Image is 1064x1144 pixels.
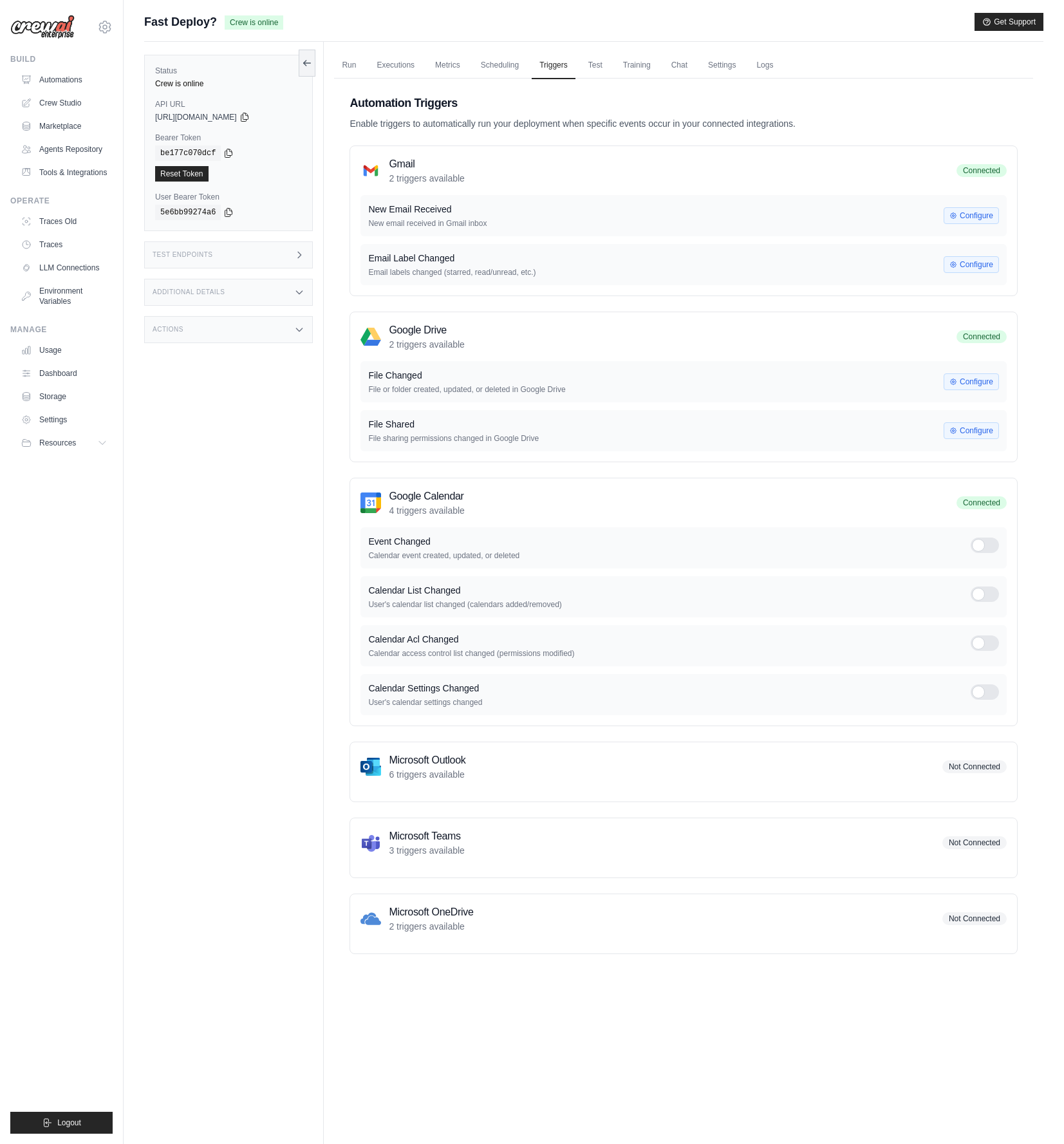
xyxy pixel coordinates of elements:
span: Crew is online [225,15,283,30]
p: Calendar List Changed [368,584,971,597]
img: Microsoft Outlook [360,756,381,777]
a: Marketplace [15,116,113,136]
p: User's calendar list changed (calendars added/removed) [368,599,971,610]
span: Connected [957,496,1007,509]
h3: Test Endpoints [153,251,213,259]
a: Logs [749,52,781,79]
code: 5e6bb99274a6 [155,205,221,220]
button: Logout [10,1112,113,1134]
p: Enable triggers to automatically run your deployment when specific events occur in your connected... [350,117,1018,130]
a: Scheduling [473,52,527,79]
h3: Actions [153,326,183,333]
span: Not Connected [942,836,1007,849]
h3: Microsoft Teams [389,829,465,844]
a: LLM Connections [15,258,113,278]
span: Not Connected [942,912,1007,925]
button: Configure [944,256,999,273]
div: Build [10,54,113,64]
label: Bearer Token [155,133,302,143]
label: User Bearer Token [155,192,302,202]
a: Traces Old [15,211,113,232]
a: Chat [664,52,695,79]
a: Executions [369,52,422,79]
h3: Microsoft OneDrive [389,905,473,920]
img: Gmail [360,160,381,181]
p: File Changed [368,369,944,382]
h3: Gmail [389,156,465,172]
iframe: Chat Widget [1000,1082,1064,1144]
span: [URL][DOMAIN_NAME] [155,112,237,122]
span: Fast Deploy? [144,13,217,31]
div: Operate [10,196,113,206]
p: 3 triggers available [389,844,465,857]
label: Status [155,66,302,76]
p: Calendar access control list changed (permissions modified) [368,648,971,659]
a: Test [581,52,610,79]
p: Calendar event created, updated, or deleted [368,550,971,561]
button: Configure [944,422,999,439]
p: 6 triggers available [389,768,465,781]
a: Settings [700,52,743,79]
a: Settings [15,409,113,430]
span: Connected [957,164,1007,177]
h3: Additional Details [153,288,225,296]
p: New email received in Gmail inbox [368,218,944,229]
p: New Email Received [368,203,944,216]
a: Usage [15,340,113,361]
a: Automations [15,70,113,90]
a: Triggers [532,52,575,79]
label: API URL [155,99,302,109]
p: 4 triggers available [389,504,465,517]
p: File sharing permissions changed in Google Drive [368,433,944,444]
span: Not Connected [942,760,1007,773]
button: Resources [15,433,113,453]
div: Crew is online [155,79,302,89]
p: User's calendar settings changed [368,697,971,708]
a: Dashboard [15,363,113,384]
span: Resources [39,438,76,448]
p: 2 triggers available [389,920,473,933]
p: File Shared [368,418,944,431]
img: Logo [10,15,75,39]
p: 2 triggers available [389,338,465,351]
h3: Google Calendar [389,489,465,504]
p: Calendar Settings Changed [368,682,971,695]
a: Traces [15,234,113,255]
code: be177c070dcf [155,145,221,161]
img: Google Drive [360,326,381,347]
a: Storage [15,386,113,407]
button: Configure [944,373,999,390]
p: Email Label Changed [368,252,944,265]
button: Configure [944,207,999,224]
p: File or folder created, updated, or deleted in Google Drive [368,384,944,395]
h3: Microsoft Outlook [389,753,465,768]
p: Event Changed [368,535,971,548]
p: Calendar Acl Changed [368,633,971,646]
p: Email labels changed (starred, read/unread, etc.) [368,267,944,277]
img: Google Calendar [360,492,381,513]
a: Reset Token [155,166,209,182]
button: Get Support [975,13,1043,31]
a: Tools & Integrations [15,162,113,183]
div: Manage [10,324,113,335]
a: Training [615,52,658,79]
p: 2 triggers available [389,172,465,185]
img: Microsoft OneDrive [360,908,381,929]
a: Agents Repository [15,139,113,160]
a: Environment Variables [15,281,113,312]
a: Run [334,52,364,79]
span: Connected [957,330,1007,343]
h3: Google Drive [389,323,465,338]
img: Microsoft Teams [360,832,381,853]
h2: Automation Triggers [350,94,1018,112]
a: Metrics [427,52,468,79]
a: Crew Studio [15,93,113,113]
span: Logout [57,1118,81,1128]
